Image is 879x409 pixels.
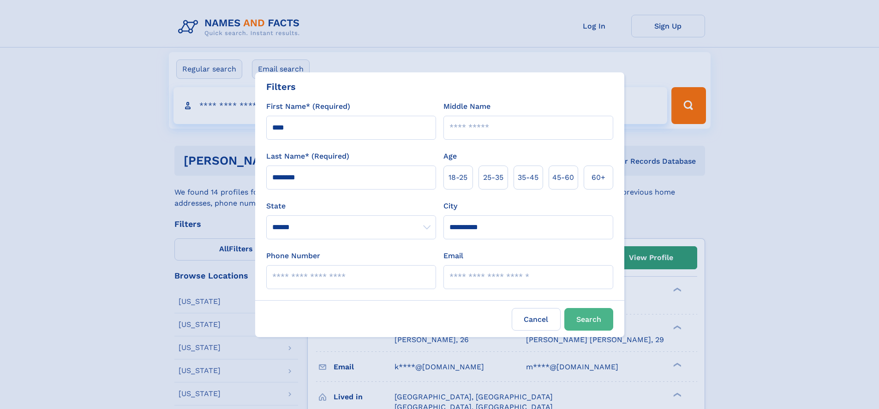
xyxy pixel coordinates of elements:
[266,250,320,261] label: Phone Number
[266,201,436,212] label: State
[518,172,538,183] span: 35‑45
[266,151,349,162] label: Last Name* (Required)
[266,101,350,112] label: First Name* (Required)
[552,172,574,183] span: 45‑60
[443,151,457,162] label: Age
[512,308,561,331] label: Cancel
[443,201,457,212] label: City
[443,101,490,112] label: Middle Name
[266,80,296,94] div: Filters
[443,250,463,261] label: Email
[448,172,467,183] span: 18‑25
[483,172,503,183] span: 25‑35
[564,308,613,331] button: Search
[592,172,605,183] span: 60+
